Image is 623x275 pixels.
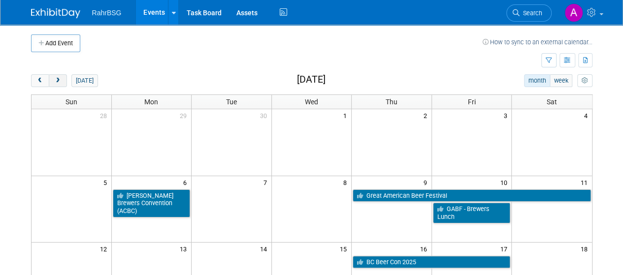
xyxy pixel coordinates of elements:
[182,176,191,188] span: 6
[502,109,511,122] span: 3
[99,243,111,255] span: 12
[226,98,237,106] span: Tue
[419,243,431,255] span: 16
[524,74,550,87] button: month
[179,243,191,255] span: 13
[499,243,511,255] span: 17
[31,8,80,18] img: ExhibitDay
[506,4,552,22] a: Search
[353,256,510,269] a: BC Beer Con 2025
[31,34,80,52] button: Add Event
[305,98,318,106] span: Wed
[582,78,588,84] i: Personalize Calendar
[71,74,98,87] button: [DATE]
[386,98,397,106] span: Thu
[499,176,511,188] span: 10
[583,109,592,122] span: 4
[550,74,572,87] button: week
[423,109,431,122] span: 2
[92,9,122,17] span: RahrBSG
[179,109,191,122] span: 29
[102,176,111,188] span: 5
[483,38,592,46] a: How to sync to an external calendar...
[66,98,77,106] span: Sun
[259,109,271,122] span: 30
[433,203,511,223] a: GABF - Brewers Lunch
[144,98,158,106] span: Mon
[49,74,67,87] button: next
[342,176,351,188] span: 8
[113,189,191,217] a: [PERSON_NAME] Brewers Convention (ACBC)
[547,98,557,106] span: Sat
[564,3,583,22] img: Ashley Grotewold
[259,243,271,255] span: 14
[423,176,431,188] span: 9
[577,74,592,87] button: myCustomButton
[342,109,351,122] span: 1
[468,98,476,106] span: Fri
[580,243,592,255] span: 18
[580,176,592,188] span: 11
[296,74,325,85] h2: [DATE]
[31,74,49,87] button: prev
[520,9,542,17] span: Search
[339,243,351,255] span: 15
[353,189,590,202] a: Great American Beer Festival
[262,176,271,188] span: 7
[99,109,111,122] span: 28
